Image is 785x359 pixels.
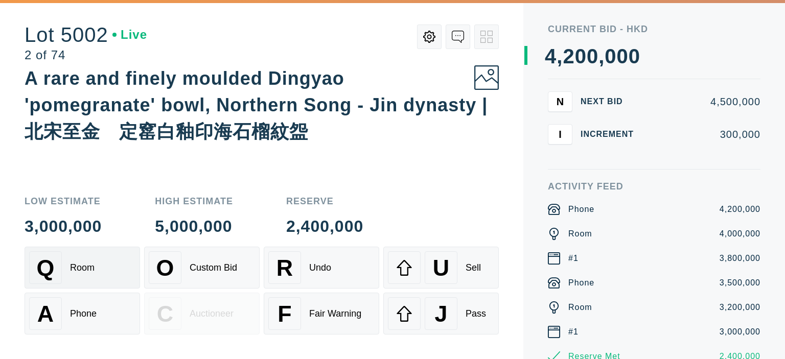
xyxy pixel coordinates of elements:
[720,228,760,240] div: 4,000,000
[650,97,760,107] div: 4,500,000
[548,91,572,112] button: N
[276,255,293,281] span: R
[155,197,233,206] div: High Estimate
[545,46,557,66] div: 4
[190,262,237,273] div: Custom Bid
[720,252,760,265] div: 3,800,000
[155,218,233,234] div: 5,000,000
[278,301,291,327] span: F
[25,218,102,234] div: 3,000,000
[598,46,605,250] div: ,
[557,95,564,107] span: N
[309,262,331,273] div: Undo
[37,301,54,327] span: A
[568,277,594,289] div: Phone
[112,29,147,41] div: Live
[433,255,449,281] span: U
[434,301,447,327] span: J
[568,326,579,338] div: #1
[720,203,760,216] div: 4,200,000
[190,308,234,319] div: Auctioneer
[144,247,260,289] button: OCustom Bid
[264,293,379,334] button: FFair Warning
[563,46,574,66] div: 2
[720,277,760,289] div: 3,500,000
[581,98,642,106] div: Next Bid
[25,49,147,61] div: 2 of 74
[383,293,499,334] button: JPass
[25,197,102,206] div: Low Estimate
[568,228,592,240] div: Room
[548,182,760,191] div: Activity Feed
[25,25,147,45] div: Lot 5002
[309,308,361,319] div: Fair Warning
[629,46,640,66] div: 0
[587,46,598,66] div: 0
[559,128,562,140] span: I
[548,25,760,34] div: Current Bid - HKD
[568,203,594,216] div: Phone
[581,130,642,138] div: Increment
[650,129,760,139] div: 300,000
[264,247,379,289] button: RUndo
[383,247,499,289] button: USell
[568,252,579,265] div: #1
[286,218,363,234] div: 2,400,000
[70,262,95,273] div: Room
[286,197,363,206] div: Reserve
[156,255,174,281] span: O
[466,262,481,273] div: Sell
[568,301,592,314] div: Room
[617,46,629,66] div: 0
[557,46,563,250] div: ,
[25,68,488,142] div: A rare and finely moulded Dingyao 'pomegranate' bowl, Northern Song - Jin dynasty | 北宋至金 定窰白釉印海石榴紋盌
[25,293,140,334] button: APhone
[25,247,140,289] button: QRoom
[157,301,173,327] span: C
[466,308,486,319] div: Pass
[548,124,572,145] button: I
[720,301,760,314] div: 3,200,000
[70,308,97,319] div: Phone
[144,293,260,334] button: CAuctioneer
[605,46,616,66] div: 0
[37,255,55,281] span: Q
[575,46,587,66] div: 0
[720,326,760,338] div: 3,000,000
